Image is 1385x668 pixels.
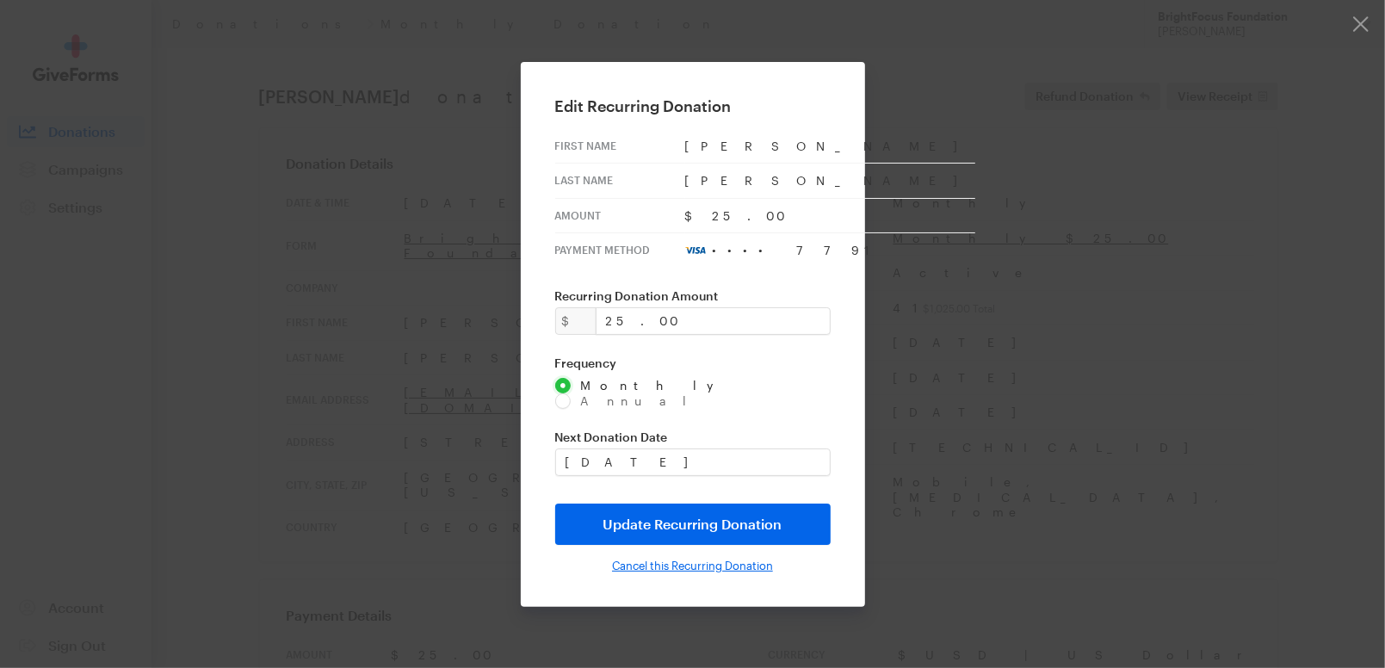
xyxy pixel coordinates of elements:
[555,198,685,233] th: Amount
[555,233,685,268] th: Payment Method
[685,129,975,164] td: [PERSON_NAME]
[574,28,811,102] img: BrightFocus Foundation | BrightFocus Foundation
[555,430,831,445] label: Next Donation Date
[555,96,831,115] h2: Edit Recurring Donation
[555,356,831,371] label: Frequency
[555,288,831,304] label: Recurring Donation Amount
[555,164,685,199] th: Last Name
[685,233,975,268] td: •••• 7791
[685,198,975,233] td: $25.00
[555,129,685,164] th: First Name
[555,307,597,335] div: $
[612,559,773,572] input: Cancel this Recurring Donation
[435,162,951,218] td: Thank You!
[685,164,975,199] td: [PERSON_NAME]
[555,504,831,545] input: Update Recurring Donation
